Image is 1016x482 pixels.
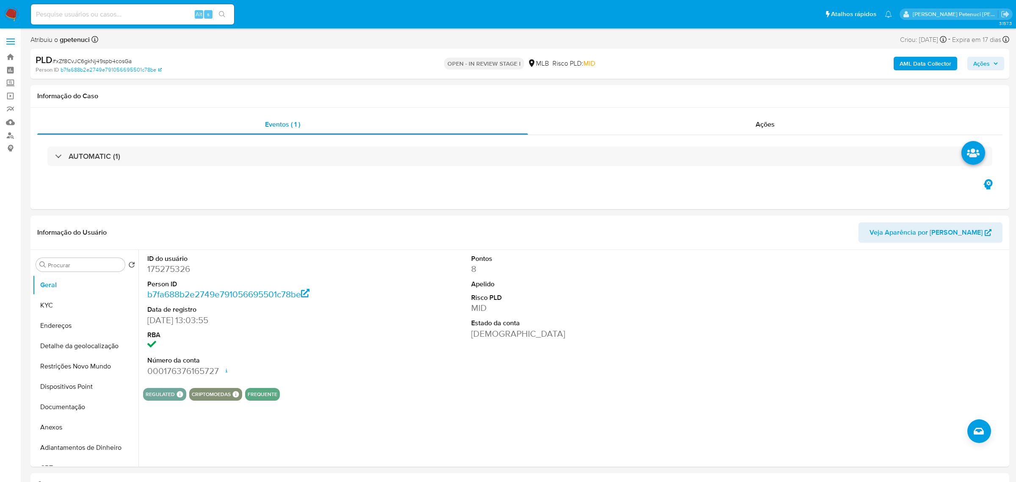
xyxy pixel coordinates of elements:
[33,458,138,478] button: CBT
[967,57,1004,70] button: Ações
[265,119,300,129] span: Eventos ( 1 )
[444,58,524,69] p: OPEN - IN REVIEW STAGE I
[1001,10,1010,19] a: Sair
[147,314,355,326] dd: [DATE] 13:03:55
[33,356,138,377] button: Restrições Novo Mundo
[583,58,595,68] span: MID
[147,288,310,300] a: b7fa688b2e2749e791056695501c78be
[36,66,59,74] b: Person ID
[885,11,892,18] a: Notificações
[36,53,52,66] b: PLD
[147,356,355,365] dt: Número da conta
[756,119,775,129] span: Ações
[870,222,983,243] span: Veja Aparência por [PERSON_NAME]
[859,222,1002,243] button: Veja Aparência por [PERSON_NAME]
[207,10,210,18] span: s
[900,57,951,70] b: AML Data Collector
[33,275,138,295] button: Geral
[128,261,135,271] button: Retornar ao pedido padrão
[471,293,679,302] dt: Risco PLD
[33,295,138,316] button: KYC
[33,336,138,356] button: Detalhe da geolocalização
[147,263,355,275] dd: 175275326
[147,280,355,289] dt: Person ID
[147,305,355,314] dt: Data de registro
[973,57,990,70] span: Ações
[30,35,90,44] span: Atribuiu o
[894,57,957,70] button: AML Data Collector
[48,261,121,269] input: Procurar
[471,302,679,314] dd: MID
[39,261,46,268] button: Procurar
[913,10,998,18] p: giovanna.petenuci@mercadolivre.com
[147,330,355,340] dt: RBA
[948,34,950,45] span: -
[471,319,679,328] dt: Estado da conta
[61,66,162,74] a: b7fa688b2e2749e791056695501c78be
[527,59,549,68] div: MLB
[52,57,132,65] span: # xZf8CvJC6gkNj49spb4cosGa
[471,263,679,275] dd: 8
[47,147,992,166] div: AUTOMATIC (1)
[471,254,679,263] dt: Pontos
[900,34,947,45] div: Criou: [DATE]
[952,35,1001,44] span: Expira em 17 dias
[33,397,138,417] button: Documentação
[31,9,234,20] input: Pesquise usuários ou casos...
[33,417,138,438] button: Anexos
[196,10,202,18] span: Alt
[471,280,679,289] dt: Apelido
[37,92,1002,100] h1: Informação do Caso
[58,35,90,44] b: gpetenuci
[831,10,876,19] span: Atalhos rápidos
[471,328,679,340] dd: [DEMOGRAPHIC_DATA]
[33,377,138,397] button: Dispositivos Point
[69,152,120,161] h3: AUTOMATIC (1)
[147,365,355,377] dd: 000176376165727
[33,438,138,458] button: Adiantamentos de Dinheiro
[213,8,231,20] button: search-icon
[552,59,595,68] span: Risco PLD:
[33,316,138,336] button: Endereços
[147,254,355,263] dt: ID do usuário
[37,228,107,237] h1: Informação do Usuário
